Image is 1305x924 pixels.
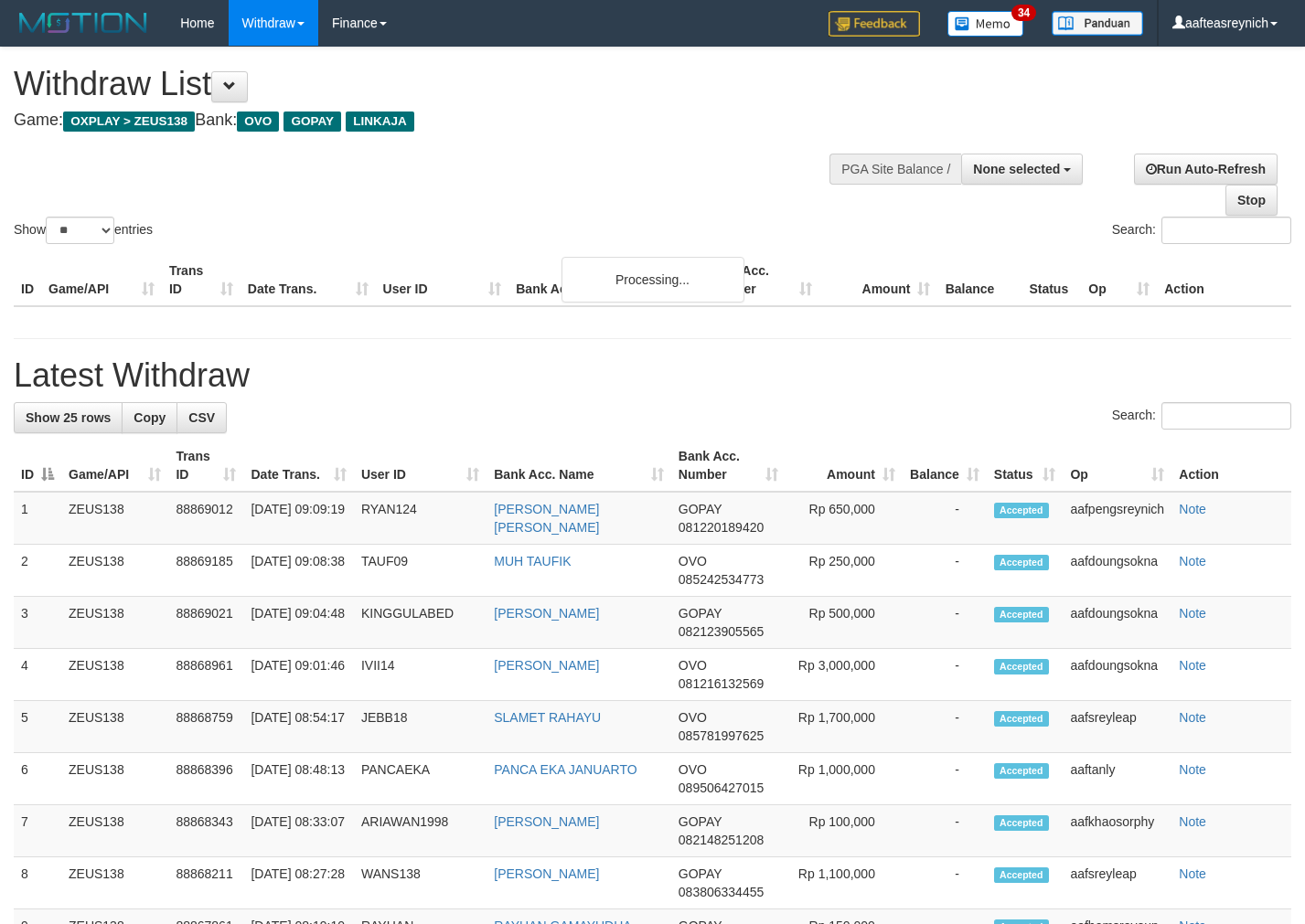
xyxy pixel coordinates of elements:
span: Accepted [994,555,1049,570]
th: Op [1081,254,1157,306]
td: [DATE] 08:33:07 [243,805,353,857]
td: 88869012 [168,492,243,545]
span: Show 25 rows [26,410,111,425]
td: [DATE] 08:54:17 [243,701,353,753]
span: GOPAY [679,502,722,516]
td: aaftanly [1063,753,1171,805]
a: [PERSON_NAME] [494,658,599,673]
td: aafdoungsokna [1063,545,1171,597]
td: 7 [14,805,61,857]
td: ZEUS138 [61,753,168,805]
span: OVO [679,554,707,568]
input: Search: [1161,402,1291,430]
a: Note [1179,762,1206,777]
td: - [903,701,987,753]
a: Note [1179,554,1206,568]
td: PANCAEKA [354,753,487,805]
th: Action [1171,440,1291,492]
span: Copy 081216132569 to clipboard [679,676,764,691]
td: 88868961 [168,649,243,701]
td: Rp 650,000 [786,492,903,545]
td: 2 [14,545,61,597]
label: Search: [1112,402,1291,430]
a: Note [1179,606,1206,621]
a: Run Auto-Refresh [1134,154,1278,185]
img: Feedback.jpg [829,11,920,37]
span: Accepted [994,711,1049,727]
td: [DATE] 09:09:19 [243,492,353,545]
span: Accepted [994,607,1049,622]
span: None selected [973,162,1060,176]
td: [DATE] 09:04:48 [243,597,353,649]
h4: Game: Bank: [14,112,851,130]
span: Copy 085781997625 to clipboard [679,728,764,743]
div: PGA Site Balance / [829,154,961,185]
td: 88868759 [168,701,243,753]
td: aafkhaosorphy [1063,805,1171,857]
th: Balance [937,254,1022,306]
h1: Withdraw List [14,66,851,102]
a: SLAMET RAHAYU [494,710,601,725]
a: Note [1179,658,1206,673]
th: Status: activate to sort column ascending [987,440,1064,492]
td: - [903,492,987,545]
td: [DATE] 08:27:28 [243,857,353,909]
span: Copy [134,410,166,425]
td: - [903,857,987,909]
a: Note [1179,814,1206,829]
th: Status [1022,254,1081,306]
th: Action [1157,254,1291,306]
a: PANCA EKA JANUARTO [494,762,636,777]
span: Accepted [994,659,1049,674]
td: 5 [14,701,61,753]
td: Rp 250,000 [786,545,903,597]
td: Rp 1,000,000 [786,753,903,805]
td: ZEUS138 [61,597,168,649]
th: Date Trans.: activate to sort column ascending [243,440,353,492]
span: 34 [1011,5,1036,21]
td: Rp 500,000 [786,597,903,649]
td: ZEUS138 [61,857,168,909]
td: WANS138 [354,857,487,909]
th: Bank Acc. Name [508,254,700,306]
th: Date Trans. [241,254,376,306]
td: Rp 1,100,000 [786,857,903,909]
a: MUH TAUFIK [494,554,571,568]
td: - [903,753,987,805]
div: Processing... [562,257,744,303]
td: [DATE] 09:08:38 [243,545,353,597]
td: - [903,649,987,701]
td: RYAN124 [354,492,487,545]
td: IVII14 [354,649,487,701]
img: MOTION_logo.png [14,9,153,37]
span: Accepted [994,503,1049,518]
span: Copy 089506427015 to clipboard [679,781,764,795]
td: 6 [14,753,61,805]
td: 88869021 [168,597,243,649]
a: Note [1179,502,1206,516]
span: GOPAY [679,814,722,829]
td: ZEUS138 [61,701,168,753]
td: 3 [14,597,61,649]
td: aafsreyleap [1063,857,1171,909]
td: 88869185 [168,545,243,597]
td: aafdoungsokna [1063,649,1171,701]
a: Show 25 rows [14,402,123,433]
td: Rp 100,000 [786,805,903,857]
td: Rp 1,700,000 [786,701,903,753]
a: Copy [122,402,177,433]
td: ZEUS138 [61,805,168,857]
span: OVO [679,710,707,725]
span: GOPAY [679,866,722,881]
td: ZEUS138 [61,492,168,545]
span: Copy 082148251208 to clipboard [679,833,764,847]
td: - [903,545,987,597]
td: - [903,597,987,649]
td: aafdoungsokna [1063,597,1171,649]
td: KINGGULABED [354,597,487,649]
td: 88868396 [168,753,243,805]
span: CSV [188,410,215,425]
td: 8 [14,857,61,909]
span: Copy 085242534773 to clipboard [679,572,764,587]
th: ID: activate to sort column descending [14,440,61,492]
